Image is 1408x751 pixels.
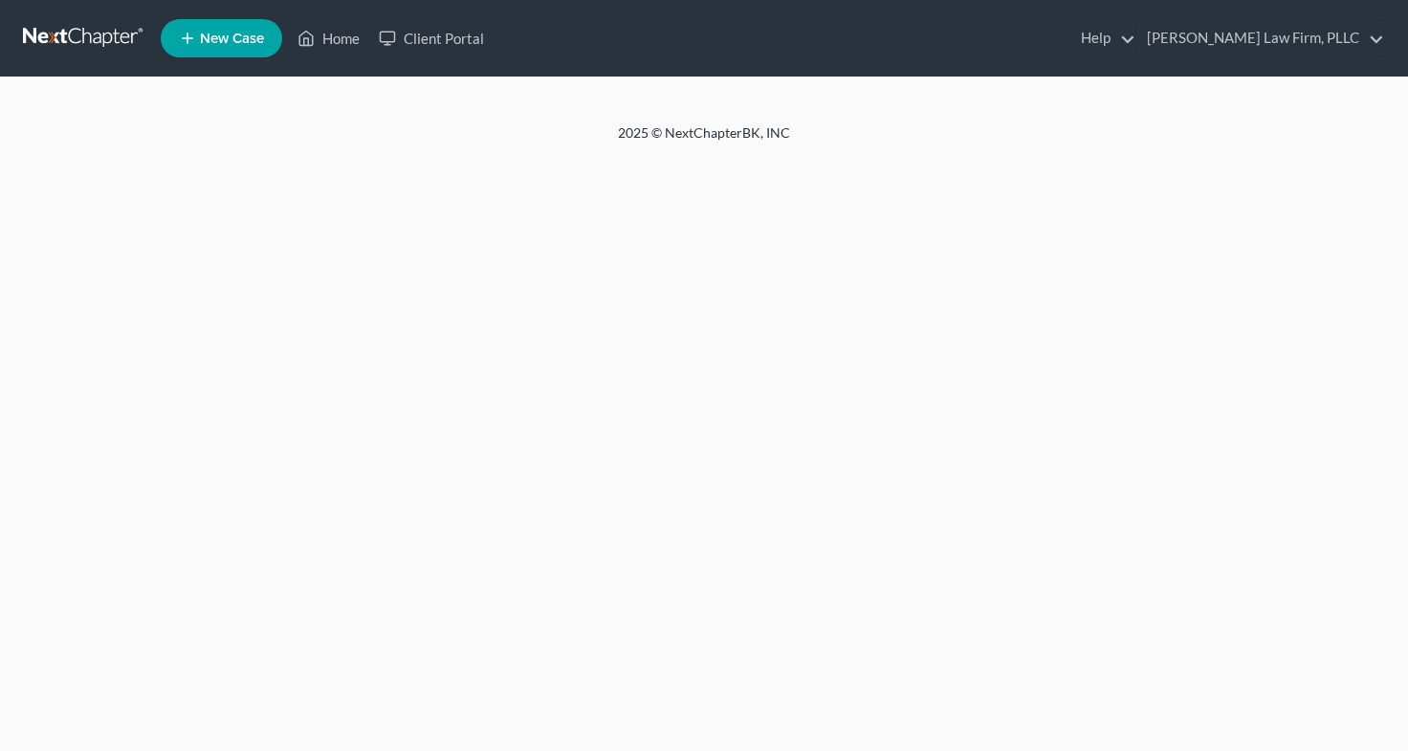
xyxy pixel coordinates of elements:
new-legal-case-button: New Case [161,19,282,57]
a: Client Portal [369,21,494,55]
a: [PERSON_NAME] Law Firm, PLLC [1137,21,1384,55]
div: 2025 © NextChapterBK, INC [159,123,1249,158]
a: Help [1071,21,1135,55]
a: Home [288,21,369,55]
